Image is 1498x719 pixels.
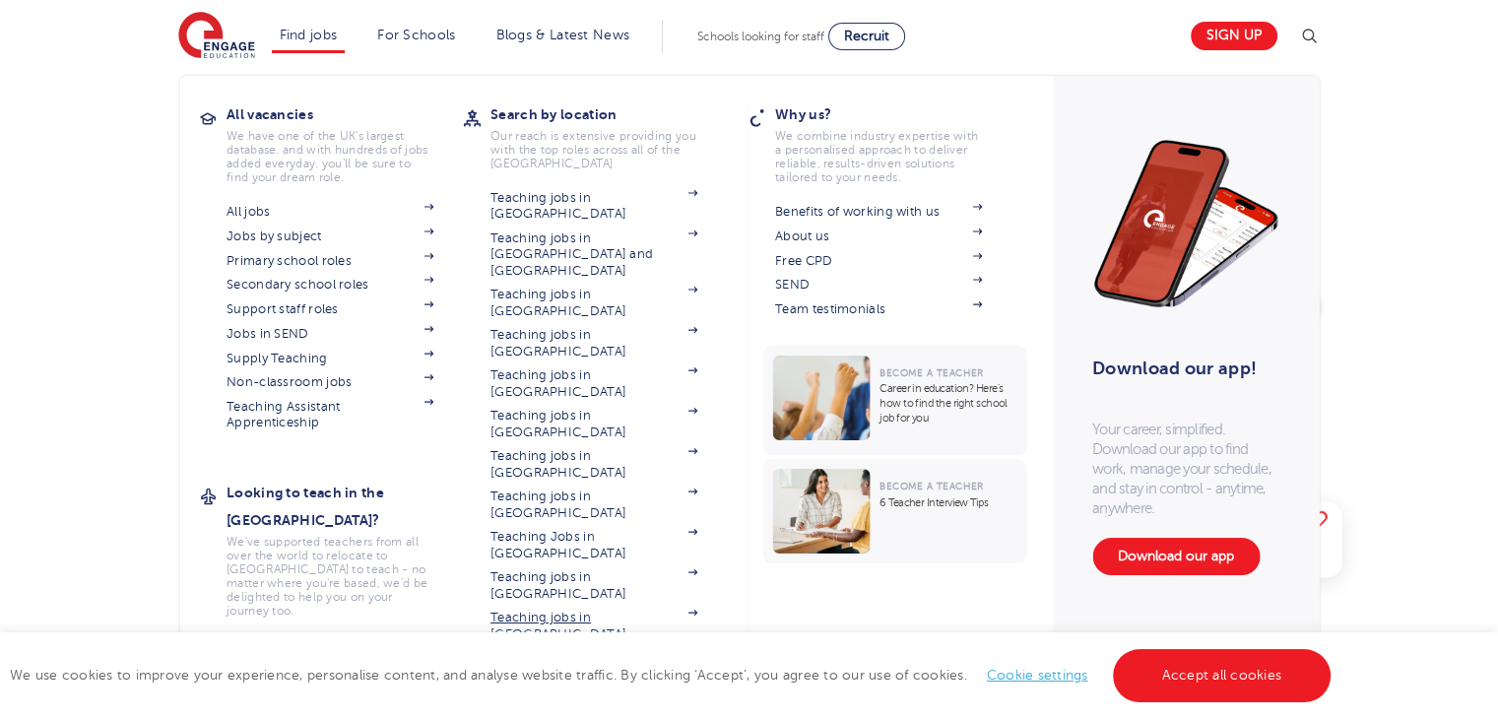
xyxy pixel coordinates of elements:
[227,535,433,618] p: We've supported teachers from all over the world to relocate to [GEOGRAPHIC_DATA] to teach - no m...
[280,28,338,42] a: Find jobs
[227,100,463,184] a: All vacanciesWe have one of the UK's largest database. and with hundreds of jobs added everyday. ...
[227,351,433,366] a: Supply Teaching
[879,367,983,378] span: Become a Teacher
[879,481,983,491] span: Become a Teacher
[227,100,463,128] h3: All vacancies
[844,29,889,43] span: Recruit
[10,668,1335,683] span: We use cookies to improve your experience, personalise content, and analyse website traffic. By c...
[227,479,463,534] h3: Looking to teach in the [GEOGRAPHIC_DATA]?
[227,399,433,431] a: Teaching Assistant Apprenticeship
[227,479,463,618] a: Looking to teach in the [GEOGRAPHIC_DATA]?We've supported teachers from all over the world to rel...
[490,448,697,481] a: Teaching jobs in [GEOGRAPHIC_DATA]
[490,129,697,170] p: Our reach is extensive providing you with the top roles across all of the [GEOGRAPHIC_DATA]
[490,287,697,319] a: Teaching jobs in [GEOGRAPHIC_DATA]
[227,253,433,269] a: Primary school roles
[490,100,727,128] h3: Search by location
[227,326,433,342] a: Jobs in SEND
[1092,538,1260,575] a: Download our app
[1113,649,1332,702] a: Accept all cookies
[227,374,433,390] a: Non-classroom jobs
[1092,347,1270,390] h3: Download our app!
[490,230,697,279] a: Teaching jobs in [GEOGRAPHIC_DATA] and [GEOGRAPHIC_DATA]
[775,204,982,220] a: Benefits of working with us
[775,277,982,293] a: SEND
[496,28,630,42] a: Blogs & Latest News
[490,190,697,223] a: Teaching jobs in [GEOGRAPHIC_DATA]
[490,529,697,561] a: Teaching Jobs in [GEOGRAPHIC_DATA]
[697,30,824,43] span: Schools looking for staff
[1092,420,1279,518] p: Your career, simplified. Download our app to find work, manage your schedule, and stay in control...
[490,569,697,602] a: Teaching jobs in [GEOGRAPHIC_DATA]
[227,204,433,220] a: All jobs
[775,129,982,184] p: We combine industry expertise with a personalised approach to deliver reliable, results-driven so...
[775,301,982,317] a: Team testimonials
[227,129,433,184] p: We have one of the UK's largest database. and with hundreds of jobs added everyday. you'll be sur...
[490,408,697,440] a: Teaching jobs in [GEOGRAPHIC_DATA]
[762,459,1031,563] a: Become a Teacher6 Teacher Interview Tips
[227,229,433,244] a: Jobs by subject
[762,346,1031,455] a: Become a TeacherCareer in education? Here’s how to find the right school job for you
[879,381,1016,425] p: Career in education? Here’s how to find the right school job for you
[775,229,982,244] a: About us
[775,100,1011,128] h3: Why us?
[490,610,697,642] a: Teaching jobs in [GEOGRAPHIC_DATA]
[987,668,1088,683] a: Cookie settings
[490,327,697,359] a: Teaching jobs in [GEOGRAPHIC_DATA]
[490,100,727,170] a: Search by locationOur reach is extensive providing you with the top roles across all of the [GEOG...
[775,100,1011,184] a: Why us?We combine industry expertise with a personalised approach to deliver reliable, results-dr...
[227,277,433,293] a: Secondary school roles
[490,367,697,400] a: Teaching jobs in [GEOGRAPHIC_DATA]
[377,28,455,42] a: For Schools
[490,489,697,521] a: Teaching jobs in [GEOGRAPHIC_DATA]
[1191,22,1277,50] a: Sign up
[879,495,1016,510] p: 6 Teacher Interview Tips
[227,301,433,317] a: Support staff roles
[775,253,982,269] a: Free CPD
[178,12,255,61] img: Engage Education
[828,23,905,50] a: Recruit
